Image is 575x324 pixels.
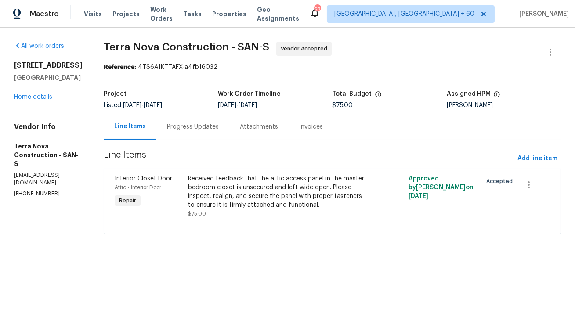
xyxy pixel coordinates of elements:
[240,122,278,131] div: Attachments
[84,10,102,18] span: Visits
[333,91,372,97] h5: Total Budget
[257,5,299,23] span: Geo Assignments
[104,64,136,70] b: Reference:
[116,196,140,205] span: Repair
[14,61,83,70] h2: [STREET_ADDRESS]
[14,190,83,198] p: [PHONE_NUMBER]
[123,102,141,108] span: [DATE]
[167,122,219,131] div: Progress Updates
[409,193,428,199] span: [DATE]
[14,122,83,131] h4: Vendor Info
[218,102,236,108] span: [DATE]
[150,5,173,23] span: Work Orders
[112,10,140,18] span: Projects
[104,42,269,52] span: Terra Nova Construction - SAN-S
[409,176,474,199] span: Approved by [PERSON_NAME] on
[14,142,83,168] h5: Terra Nova Construction - SAN-S
[314,5,320,14] div: 637
[115,185,161,190] span: Attic - Interior Door
[375,91,382,102] span: The total cost of line items that have been proposed by Opendoor. This sum includes line items th...
[514,151,561,167] button: Add line item
[14,172,83,187] p: [EMAIL_ADDRESS][DOMAIN_NAME]
[334,10,474,18] span: [GEOGRAPHIC_DATA], [GEOGRAPHIC_DATA] + 60
[144,102,162,108] span: [DATE]
[14,94,52,100] a: Home details
[218,102,257,108] span: -
[14,73,83,82] h5: [GEOGRAPHIC_DATA]
[104,63,561,72] div: 4TS6A1KTTAFX-a4fb16032
[183,11,202,17] span: Tasks
[517,153,557,164] span: Add line item
[218,91,281,97] h5: Work Order Timeline
[516,10,569,18] span: [PERSON_NAME]
[299,122,323,131] div: Invoices
[115,176,172,182] span: Interior Closet Door
[123,102,162,108] span: -
[114,122,146,131] div: Line Items
[14,43,64,49] a: All work orders
[486,177,516,186] span: Accepted
[239,102,257,108] span: [DATE]
[188,174,366,209] div: Received feedback that the attic access panel in the master bedroom closet is unsecured and left ...
[104,151,514,167] span: Line Items
[188,211,206,216] span: $75.00
[447,91,491,97] h5: Assigned HPM
[333,102,353,108] span: $75.00
[212,10,246,18] span: Properties
[493,91,500,102] span: The hpm assigned to this work order.
[104,102,162,108] span: Listed
[104,91,127,97] h5: Project
[281,44,331,53] span: Vendor Accepted
[30,10,59,18] span: Maestro
[447,102,561,108] div: [PERSON_NAME]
